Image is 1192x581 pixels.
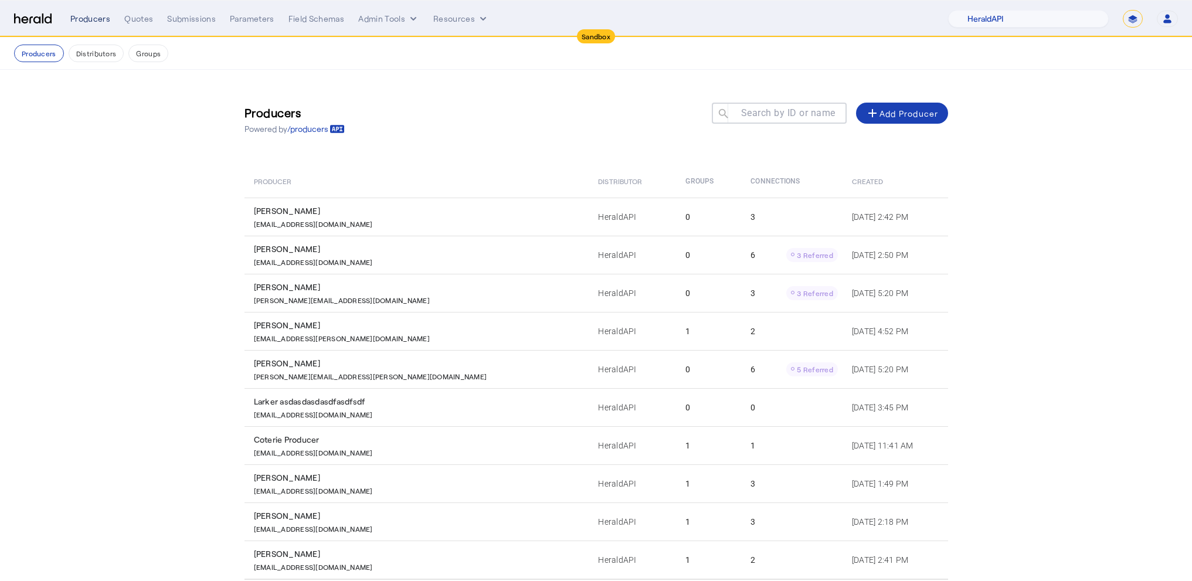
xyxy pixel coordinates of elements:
[589,236,676,274] td: HeraldAPI
[741,165,843,198] th: Connections
[676,502,741,541] td: 1
[254,434,585,446] div: Coterie Producer
[254,243,585,255] div: [PERSON_NAME]
[750,325,838,337] div: 2
[676,312,741,350] td: 1
[589,350,676,388] td: HeraldAPI
[843,236,948,274] td: [DATE] 2:50 PM
[254,255,373,267] p: [EMAIL_ADDRESS][DOMAIN_NAME]
[843,426,948,464] td: [DATE] 11:41 AM
[750,211,838,223] div: 3
[750,516,838,528] div: 3
[750,286,838,300] div: 3
[676,165,741,198] th: Groups
[254,560,373,572] p: [EMAIL_ADDRESS][DOMAIN_NAME]
[676,350,741,388] td: 0
[589,388,676,426] td: HeraldAPI
[589,312,676,350] td: HeraldAPI
[288,13,345,25] div: Field Schemas
[712,107,732,122] mat-icon: search
[797,289,833,297] span: 3 Referred
[843,274,948,312] td: [DATE] 5:20 PM
[254,217,373,229] p: [EMAIL_ADDRESS][DOMAIN_NAME]
[843,541,948,579] td: [DATE] 2:41 PM
[254,484,373,495] p: [EMAIL_ADDRESS][DOMAIN_NAME]
[254,281,585,293] div: [PERSON_NAME]
[254,205,585,217] div: [PERSON_NAME]
[589,541,676,579] td: HeraldAPI
[230,13,274,25] div: Parameters
[676,198,741,236] td: 0
[254,407,373,419] p: [EMAIL_ADDRESS][DOMAIN_NAME]
[741,107,836,118] mat-label: Search by ID or name
[750,362,838,376] div: 6
[254,472,585,484] div: [PERSON_NAME]
[14,13,52,25] img: Herald Logo
[244,123,345,135] p: Powered by
[254,369,487,381] p: [PERSON_NAME][EMAIL_ADDRESS][PERSON_NAME][DOMAIN_NAME]
[254,293,430,305] p: [PERSON_NAME][EMAIL_ADDRESS][DOMAIN_NAME]
[843,165,948,198] th: Created
[856,103,948,124] button: Add Producer
[70,13,110,25] div: Producers
[14,45,64,62] button: Producers
[750,248,838,262] div: 6
[244,165,589,198] th: Producer
[750,554,838,566] div: 2
[589,464,676,502] td: HeraldAPI
[676,388,741,426] td: 0
[124,13,153,25] div: Quotes
[589,426,676,464] td: HeraldAPI
[676,236,741,274] td: 0
[750,478,838,490] div: 3
[167,13,216,25] div: Submissions
[843,198,948,236] td: [DATE] 2:42 PM
[577,29,615,43] div: Sandbox
[589,198,676,236] td: HeraldAPI
[589,274,676,312] td: HeraldAPI
[797,365,833,373] span: 5 Referred
[69,45,124,62] button: Distributors
[254,396,585,407] div: Larker asdasdasdasdfasdfsdf
[750,440,838,451] div: 1
[254,548,585,560] div: [PERSON_NAME]
[843,388,948,426] td: [DATE] 3:45 PM
[797,251,833,259] span: 3 Referred
[676,426,741,464] td: 1
[254,522,373,534] p: [EMAIL_ADDRESS][DOMAIN_NAME]
[254,358,585,369] div: [PERSON_NAME]
[865,106,879,120] mat-icon: add
[750,402,838,413] div: 0
[676,541,741,579] td: 1
[676,464,741,502] td: 1
[843,350,948,388] td: [DATE] 5:20 PM
[433,13,489,25] button: Resources dropdown menu
[128,45,168,62] button: Groups
[676,274,741,312] td: 0
[843,502,948,541] td: [DATE] 2:18 PM
[358,13,419,25] button: internal dropdown menu
[244,104,345,121] h3: Producers
[589,502,676,541] td: HeraldAPI
[254,446,373,457] p: [EMAIL_ADDRESS][DOMAIN_NAME]
[254,320,585,331] div: [PERSON_NAME]
[589,165,676,198] th: Distributor
[843,464,948,502] td: [DATE] 1:49 PM
[254,510,585,522] div: [PERSON_NAME]
[254,331,430,343] p: [EMAIL_ADDRESS][PERSON_NAME][DOMAIN_NAME]
[287,123,345,135] a: /producers
[843,312,948,350] td: [DATE] 4:52 PM
[865,106,939,120] div: Add Producer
